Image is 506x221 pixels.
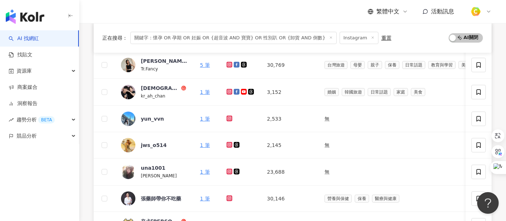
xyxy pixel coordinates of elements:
[394,88,408,96] span: 家庭
[385,61,399,69] span: 保養
[431,8,454,15] span: 活動訊息
[121,191,135,206] img: KOL Avatar
[350,61,365,69] span: 母嬰
[261,132,318,159] td: 2,145
[261,186,318,212] td: 30,146
[121,85,135,99] img: KOL Avatar
[121,57,188,73] a: KOL Avatar[PERSON_NAME]Tr.Fancy
[17,112,55,128] span: 趨勢分析
[141,195,181,202] div: 張藥師帶你不吃藥
[200,196,210,201] a: 1 筆
[200,142,210,148] a: 1 筆
[9,35,39,42] a: searchAI 找網紅
[324,61,348,69] span: 台灣旅遊
[121,138,188,152] a: KOL Avatarjws_o514
[141,57,188,65] div: [PERSON_NAME]
[141,164,165,172] div: una1001
[411,88,425,96] span: 美食
[141,84,180,92] div: [DEMOGRAPHIC_DATA]女婿[PERSON_NAME]
[141,173,177,178] span: [PERSON_NAME]
[324,195,352,203] span: 營養與保健
[261,79,318,106] td: 3,152
[141,115,164,122] div: yun_vvn
[402,61,425,69] span: 日常話題
[381,35,391,41] div: 重置
[200,89,210,95] a: 1 筆
[121,165,135,179] img: KOL Avatar
[458,61,473,69] span: 美食
[121,112,188,126] a: KOL Avataryun_vvn
[428,61,456,69] span: 教育與學習
[141,142,167,149] div: jws_o514
[324,88,339,96] span: 婚姻
[368,61,382,69] span: 親子
[340,32,379,44] span: Instagram
[141,94,165,99] span: kr_ah_chan
[17,128,37,144] span: 競品分析
[261,106,318,132] td: 2,533
[121,191,188,206] a: KOL Avatar張藥師帶你不吃藥
[200,169,210,175] a: 1 筆
[355,195,369,203] span: 保養
[9,51,32,58] a: 找貼文
[261,52,318,79] td: 30,769
[200,62,210,68] a: 5 筆
[121,58,135,72] img: KOL Avatar
[121,164,188,179] a: KOL Avataruna1001[PERSON_NAME]
[121,138,135,152] img: KOL Avatar
[121,112,135,126] img: KOL Avatar
[9,100,37,107] a: 洞察報告
[17,63,32,79] span: 資源庫
[38,116,55,123] div: BETA
[200,116,210,122] a: 1 筆
[141,66,158,71] span: Tr.Fancy
[477,192,499,214] iframe: Help Scout Beacon - Open
[9,117,14,122] span: rise
[372,195,399,203] span: 醫療與健康
[9,84,37,91] a: 商案媒合
[130,32,337,44] span: 關鍵字：懷孕 OR 孕期 OR 妊娠 OR {超音波 AND 寶寶} OR 性別趴 OR {卸貨 AND 倒數}
[376,8,399,16] span: 繁體中文
[342,88,365,96] span: 韓國旅遊
[6,9,44,24] img: logo
[102,35,127,41] span: 正在搜尋 ：
[469,5,483,18] img: %E6%96%B9%E5%BD%A2%E7%B4%94.png
[121,84,188,100] a: KOL Avatar[DEMOGRAPHIC_DATA]女婿[PERSON_NAME]kr_ah_chan
[368,88,391,96] span: 日常話題
[261,159,318,186] td: 23,688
